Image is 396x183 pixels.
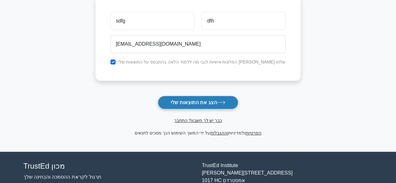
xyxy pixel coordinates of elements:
[202,170,293,175] font: [PERSON_NAME][STREET_ADDRESS]
[158,96,238,109] button: הצג את התוצאות שלי
[202,163,238,168] font: TrustEd Institute
[202,12,285,30] input: שֵׁם מִשׁפָּחָה
[135,130,210,135] font: על ידי המשך השימוש הנך מסכים לתנאים
[228,130,245,135] font: ולמדיניות
[111,35,285,53] input: אֶלֶקטרוֹנִי
[111,12,194,30] input: שֵׁם פְּרַטִי
[210,130,228,135] a: וההגבלות
[245,130,261,135] a: הפרטיות
[23,174,102,180] a: תרגול לקראת ההסמכה והבחינה שלך
[118,59,285,64] font: שלחו [PERSON_NAME] המלצות אישיות לגבי מה ללמוד הלאה בהתבסס על התוצאות שלי
[174,118,222,123] a: כבר יש לך חשבון? התחבר
[23,162,65,170] font: מכון TrustEd
[202,178,245,183] font: 1017 HC אמסטרדם
[171,100,217,105] font: הצג את התוצאות שלי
